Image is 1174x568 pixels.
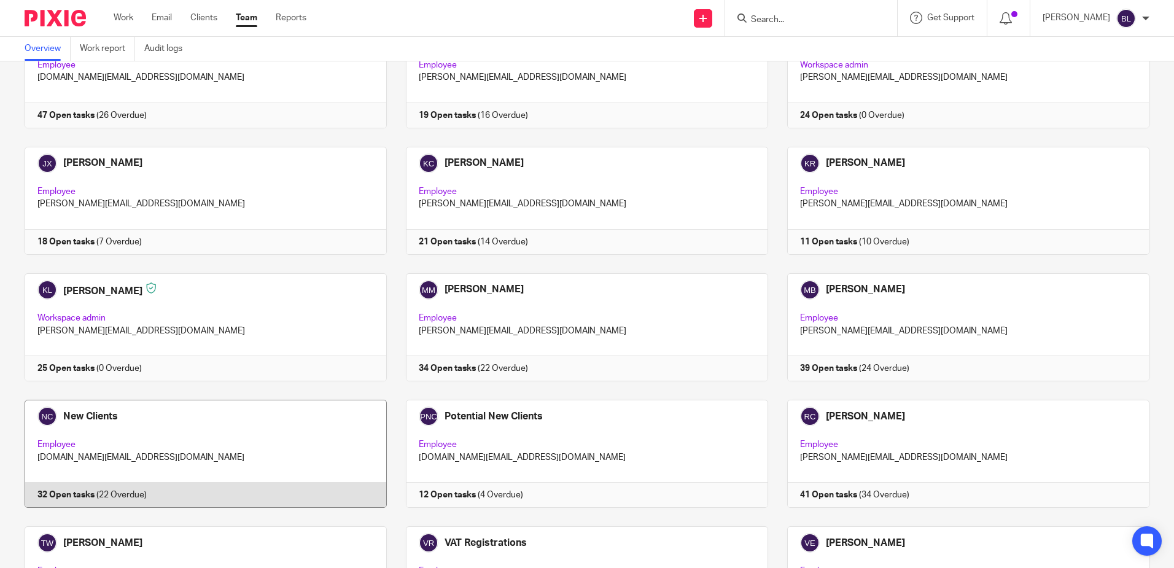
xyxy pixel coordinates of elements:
a: Reports [276,12,306,24]
img: svg%3E [1116,9,1136,28]
a: Team [236,12,257,24]
img: Pixie [25,10,86,26]
span: Get Support [927,14,974,22]
a: Audit logs [144,37,192,61]
a: Work [114,12,133,24]
a: Clients [190,12,217,24]
a: Overview [25,37,71,61]
a: Work report [80,37,135,61]
input: Search [750,15,860,26]
a: Email [152,12,172,24]
p: [PERSON_NAME] [1043,12,1110,24]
